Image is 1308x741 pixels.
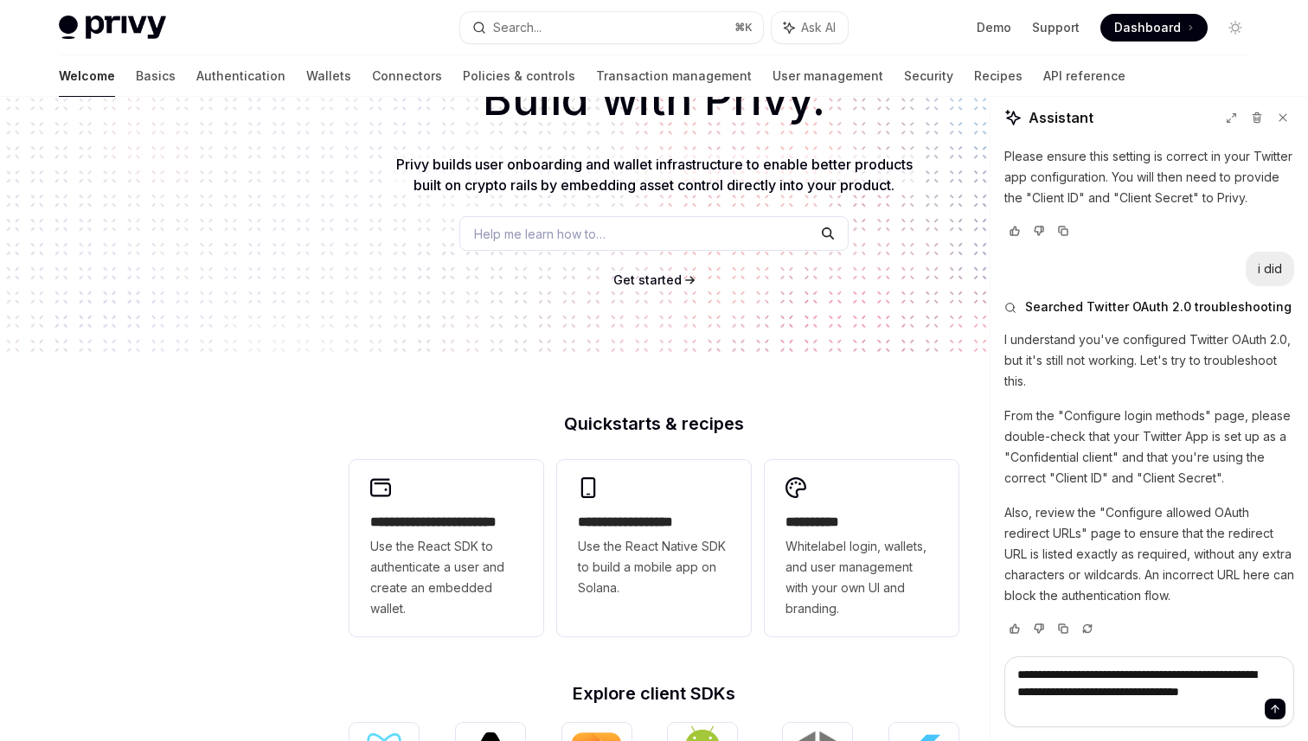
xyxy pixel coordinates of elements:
[1004,406,1294,489] p: From the "Configure login methods" page, please double-check that your Twitter App is set up as a...
[1029,107,1093,128] span: Assistant
[578,536,730,598] span: Use the React Native SDK to build a mobile app on Solana.
[349,415,959,432] h2: Quickstarts & recipes
[773,55,883,97] a: User management
[772,12,848,43] button: Ask AI
[765,460,959,636] a: **** *****Whitelabel login, wallets, and user management with your own UI and branding.
[372,55,442,97] a: Connectors
[493,17,542,38] div: Search...
[1221,14,1249,42] button: Toggle dark mode
[28,66,1280,133] h1: Build with Privy.
[1114,19,1181,36] span: Dashboard
[463,55,575,97] a: Policies & controls
[59,16,166,40] img: light logo
[370,536,523,619] span: Use the React SDK to authenticate a user and create an embedded wallet.
[1100,14,1208,42] a: Dashboard
[1004,329,1294,392] p: I understand you've configured Twitter OAuth 2.0, but it's still not working. Let's try to troubl...
[1043,55,1125,97] a: API reference
[1265,699,1286,719] button: Send message
[1004,298,1294,316] button: Searched Twitter OAuth 2.0 troubleshooting
[1025,298,1292,316] span: Searched Twitter OAuth 2.0 troubleshooting
[349,685,959,702] h2: Explore client SDKs
[396,156,913,194] span: Privy builds user onboarding and wallet infrastructure to enable better products built on crypto ...
[136,55,176,97] a: Basics
[1004,502,1294,606] p: Also, review the "Configure allowed OAuth redirect URLs" page to ensure that the redirect URL is ...
[977,19,1011,36] a: Demo
[1258,260,1282,278] div: i did
[557,460,751,636] a: **** **** **** ***Use the React Native SDK to build a mobile app on Solana.
[474,225,606,243] span: Help me learn how to…
[1032,19,1080,36] a: Support
[785,536,938,619] span: Whitelabel login, wallets, and user management with your own UI and branding.
[904,55,953,97] a: Security
[196,55,285,97] a: Authentication
[596,55,752,97] a: Transaction management
[460,12,763,43] button: Search...⌘K
[306,55,351,97] a: Wallets
[613,271,682,289] a: Get started
[734,21,753,35] span: ⌘ K
[974,55,1023,97] a: Recipes
[801,19,836,36] span: Ask AI
[613,272,682,287] span: Get started
[1004,146,1294,208] p: Please ensure this setting is correct in your Twitter app configuration. You will then need to pr...
[59,55,115,97] a: Welcome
